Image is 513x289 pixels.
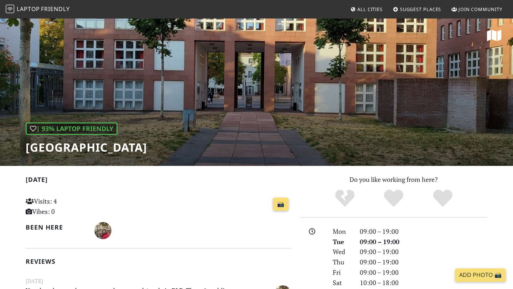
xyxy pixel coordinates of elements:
[300,174,487,185] p: Do you like working from here?
[6,3,70,16] a: LaptopFriendly LaptopFriendly
[328,226,356,237] div: Mon
[328,278,356,288] div: Sat
[94,222,112,239] img: 5302-amritha-raj.jpg
[6,5,14,13] img: LaptopFriendly
[41,5,69,13] span: Friendly
[21,277,296,285] small: [DATE]
[356,237,492,247] div: 09:00 – 19:00
[458,6,502,12] span: Join Community
[356,257,492,267] div: 09:00 – 19:00
[400,6,441,12] span: Suggest Places
[26,258,291,265] h2: Reviews
[347,3,385,16] a: All Cities
[17,5,40,13] span: Laptop
[26,224,86,231] h2: Been here
[328,257,356,267] div: Thu
[418,189,467,208] div: Definitely!
[328,267,356,278] div: Fri
[94,226,112,234] span: Amritha raj herle
[26,122,118,135] div: | 93% Laptop Friendly
[26,196,109,217] p: Visits: 4 Vibes: 0
[26,141,147,154] h1: [GEOGRAPHIC_DATA]
[357,6,383,12] span: All Cities
[328,237,356,247] div: Tue
[26,176,291,186] h2: [DATE]
[390,3,444,16] a: Suggest Places
[369,189,418,208] div: Yes
[449,3,505,16] a: Join Community
[320,189,369,208] div: No
[356,278,492,288] div: 10:00 – 18:00
[328,247,356,257] div: Wed
[356,267,492,278] div: 09:00 – 19:00
[273,198,289,211] a: 📸
[455,268,506,282] a: Add Photo 📸
[356,247,492,257] div: 09:00 – 19:00
[356,226,492,237] div: 09:00 – 19:00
